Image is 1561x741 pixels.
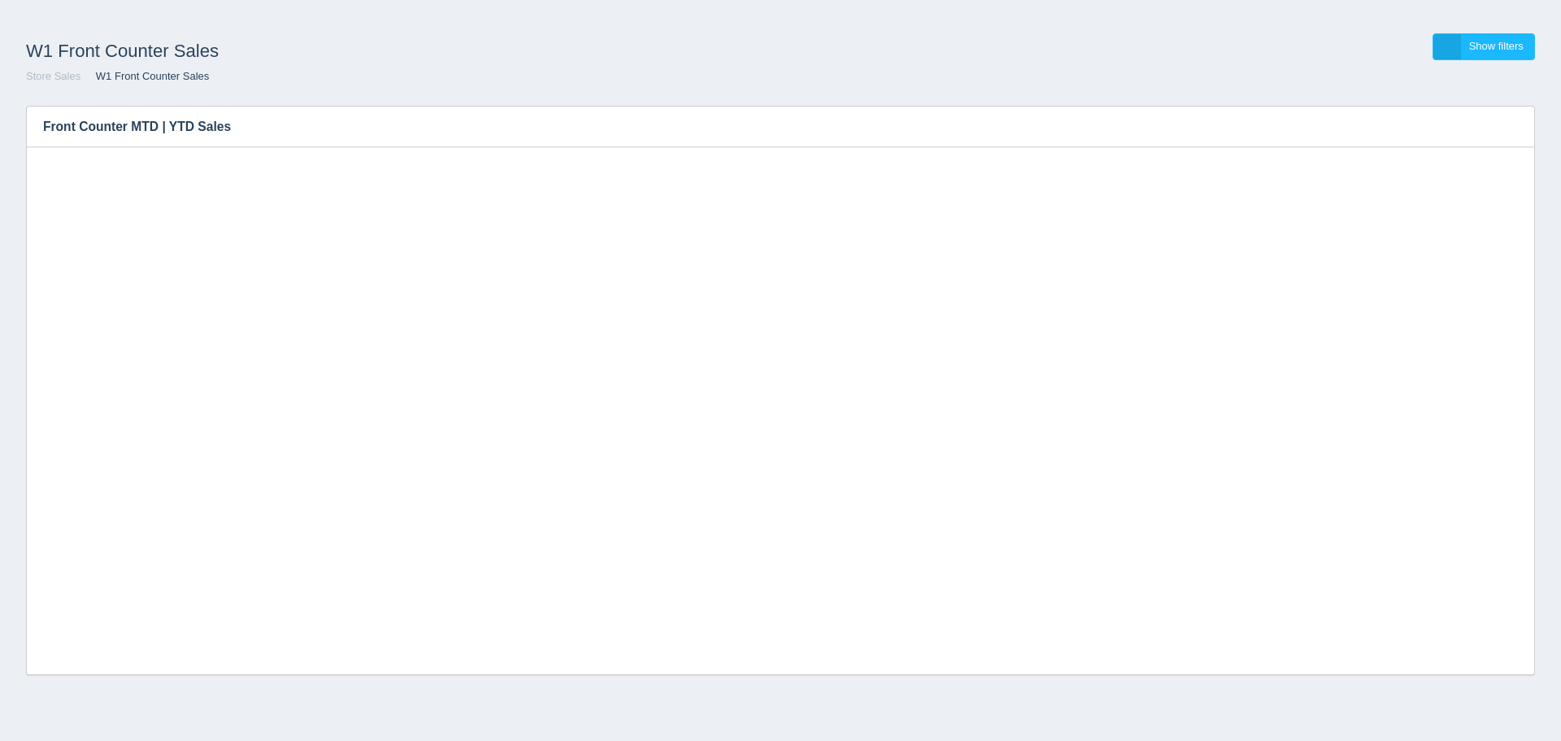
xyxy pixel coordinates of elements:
span: Show filters [1469,40,1524,52]
li: W1 Front Counter Sales [84,69,209,85]
a: Store Sales [26,70,80,82]
a: Show filters [1433,33,1535,60]
h1: W1 Front Counter Sales [26,33,780,69]
h3: Front Counter MTD | YTD Sales [27,107,1485,147]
